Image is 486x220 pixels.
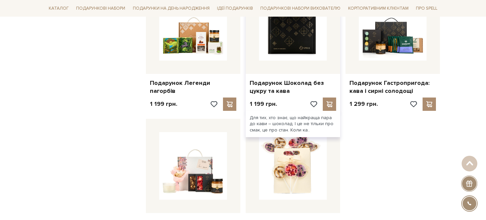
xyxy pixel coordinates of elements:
a: Корпоративним клієнтам [345,3,411,14]
a: Подарунок Легенди пагорбів [150,79,236,95]
a: Подарунок Шоколад без цукру та кава [250,79,336,95]
a: Про Spell [413,3,440,14]
a: Подарунок Гастропригода: кава і сирні солодощі [349,79,436,95]
a: Подарункові набори вихователю [258,3,343,14]
a: Каталог [46,3,71,14]
p: 1 299 грн. [349,100,378,108]
a: Подарунки на День народження [130,3,212,14]
a: Ідеї подарунків [214,3,256,14]
p: 1 199 грн. [150,100,177,108]
div: Для тих, хто знає, що найкраща пара до кави – шоколад. І це не тільки про смак, це про стан. Коли... [246,111,340,137]
a: Подарункові набори [73,3,128,14]
p: 1 199 грн. [250,100,277,108]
